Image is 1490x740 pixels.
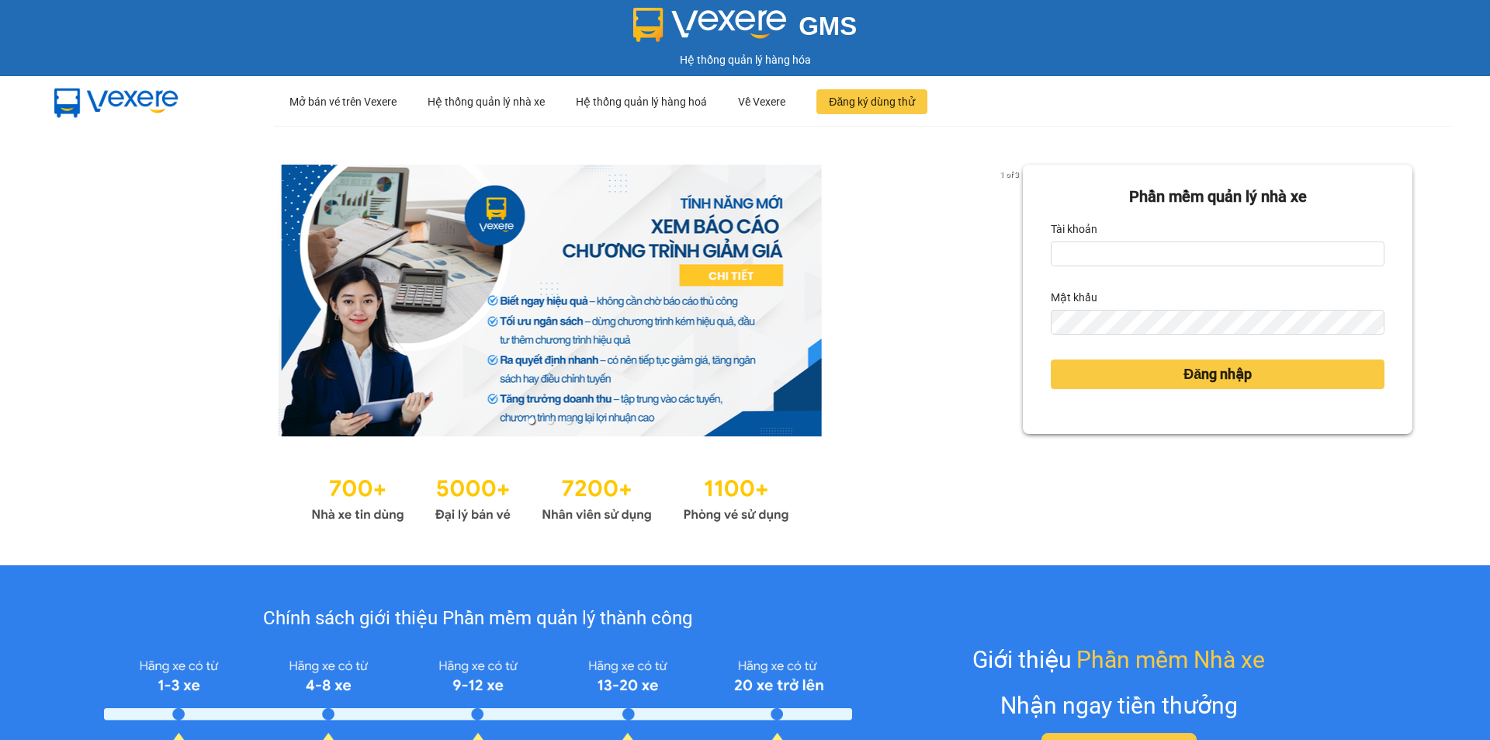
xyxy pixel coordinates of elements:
span: GMS [799,12,857,40]
div: Về Vexere [738,77,785,127]
div: Phần mềm quản lý nhà xe [1051,185,1384,209]
label: Tài khoản [1051,217,1097,241]
div: Nhận ngay tiền thưởng [1000,687,1238,724]
div: Hệ thống quản lý hàng hóa [4,51,1486,68]
li: slide item 1 [528,418,535,424]
span: Đăng nhập [1183,363,1252,385]
button: Đăng nhập [1051,360,1384,389]
div: Hệ thống quản lý hàng hoá [576,77,707,127]
div: Giới thiệu [972,641,1265,678]
input: Tài khoản [1051,241,1384,266]
img: logo 2 [633,8,787,42]
img: mbUUG5Q.png [39,76,194,127]
span: Đăng ký dùng thử [829,93,915,110]
a: GMS [633,23,858,36]
span: Phần mềm Nhà xe [1076,641,1265,678]
li: slide item 2 [547,418,553,424]
button: next slide / item [1001,165,1023,436]
div: Chính sách giới thiệu Phần mềm quản lý thành công [104,604,851,634]
li: slide item 3 [566,418,572,424]
input: Mật khẩu [1051,310,1384,335]
p: 1 of 3 [996,165,1023,185]
button: Đăng ký dùng thử [816,89,927,114]
img: Statistics.png [311,467,789,526]
button: previous slide / item [78,165,99,436]
div: Hệ thống quản lý nhà xe [428,77,545,127]
div: Mở bán vé trên Vexere [289,77,397,127]
label: Mật khẩu [1051,285,1097,310]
